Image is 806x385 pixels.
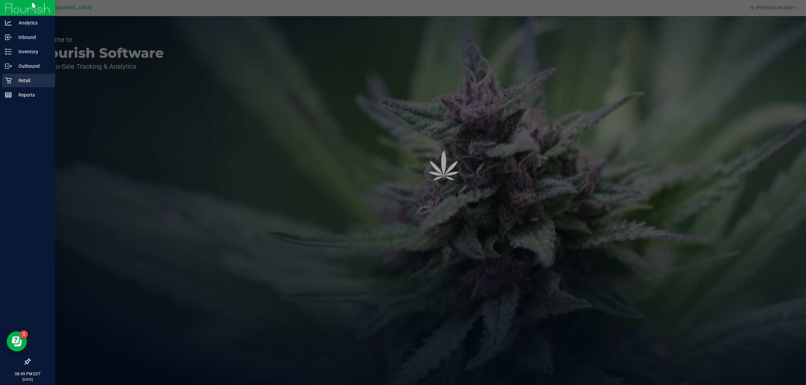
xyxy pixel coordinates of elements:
[7,331,27,351] iframe: Resource center
[5,19,12,26] inline-svg: Analytics
[5,48,12,55] inline-svg: Inventory
[12,62,52,70] p: Outbound
[20,330,28,338] iframe: Resource center unread badge
[3,371,52,377] p: 08:49 PM EDT
[3,377,52,382] p: [DATE]
[5,92,12,98] inline-svg: Reports
[12,91,52,99] p: Reports
[5,63,12,69] inline-svg: Outbound
[12,33,52,41] p: Inbound
[12,76,52,85] p: Retail
[12,48,52,56] p: Inventory
[12,19,52,27] p: Analytics
[5,77,12,84] inline-svg: Retail
[5,34,12,41] inline-svg: Inbound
